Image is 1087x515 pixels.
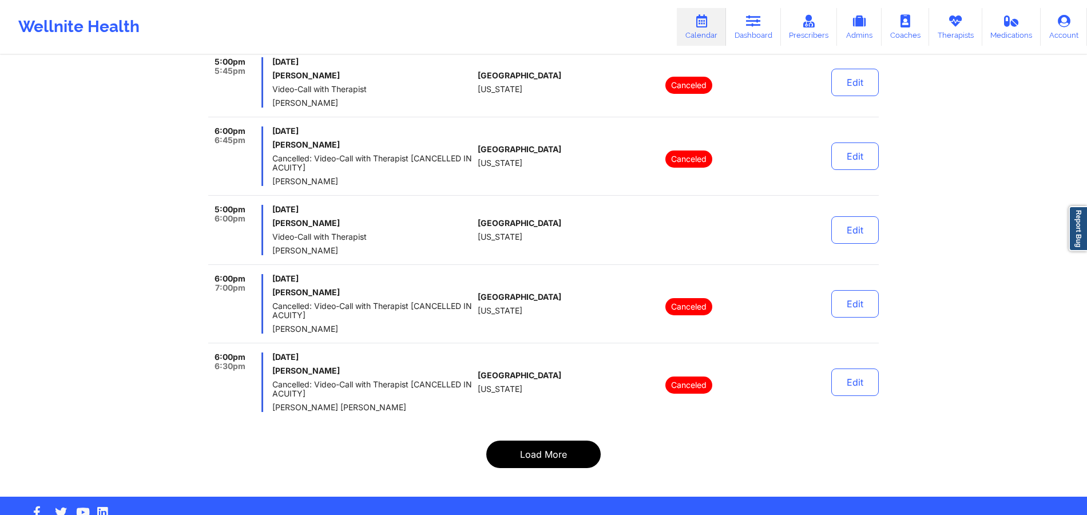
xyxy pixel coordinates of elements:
span: Cancelled: Video-Call with Therapist [CANCELLED IN ACUITY] [272,154,473,172]
span: [DATE] [272,205,473,214]
button: Edit [831,369,879,396]
span: [GEOGRAPHIC_DATA] [478,71,561,80]
span: 5:45pm [215,66,245,76]
span: 6:00pm [215,214,245,223]
span: [US_STATE] [478,385,522,394]
span: Video-Call with Therapist [272,85,473,94]
a: Medications [982,8,1041,46]
a: Prescribers [781,8,838,46]
span: [GEOGRAPHIC_DATA] [478,292,561,302]
span: 6:00pm [215,126,245,136]
button: Edit [831,216,879,244]
span: 6:00pm [215,352,245,362]
a: Admins [837,8,882,46]
h6: [PERSON_NAME] [272,71,473,80]
span: Video-Call with Therapist [272,232,473,241]
span: [DATE] [272,126,473,136]
p: Canceled [665,77,712,94]
span: [PERSON_NAME] [272,324,473,334]
span: [US_STATE] [478,85,522,94]
span: 6:30pm [215,362,245,371]
span: Cancelled: Video-Call with Therapist [CANCELLED IN ACUITY] [272,302,473,320]
h6: [PERSON_NAME] [272,140,473,149]
button: Edit [831,69,879,96]
a: Therapists [929,8,982,46]
button: Edit [831,142,879,170]
p: Canceled [665,298,712,315]
span: [PERSON_NAME] [272,98,473,108]
span: [GEOGRAPHIC_DATA] [478,219,561,228]
span: 7:00pm [215,283,245,292]
a: Report Bug [1069,206,1087,251]
a: Calendar [677,8,726,46]
h6: [PERSON_NAME] [272,366,473,375]
p: Canceled [665,150,712,168]
h6: [PERSON_NAME] [272,288,473,297]
span: [PERSON_NAME] [272,246,473,255]
span: Cancelled: Video-Call with Therapist [CANCELLED IN ACUITY] [272,380,473,398]
span: [PERSON_NAME] [PERSON_NAME] [272,403,473,412]
span: [US_STATE] [478,232,522,241]
span: 6:45pm [215,136,245,145]
span: [PERSON_NAME] [272,177,473,186]
span: [DATE] [272,352,473,362]
span: 5:00pm [215,205,245,214]
span: [GEOGRAPHIC_DATA] [478,371,561,380]
a: Dashboard [726,8,781,46]
span: [DATE] [272,57,473,66]
button: Load More [486,441,601,468]
p: Canceled [665,377,712,394]
span: 6:00pm [215,274,245,283]
a: Account [1041,8,1087,46]
span: [US_STATE] [478,159,522,168]
a: Coaches [882,8,929,46]
span: [DATE] [272,274,473,283]
span: [US_STATE] [478,306,522,315]
button: Edit [831,290,879,318]
span: [GEOGRAPHIC_DATA] [478,145,561,154]
h6: [PERSON_NAME] [272,219,473,228]
span: 5:00pm [215,57,245,66]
